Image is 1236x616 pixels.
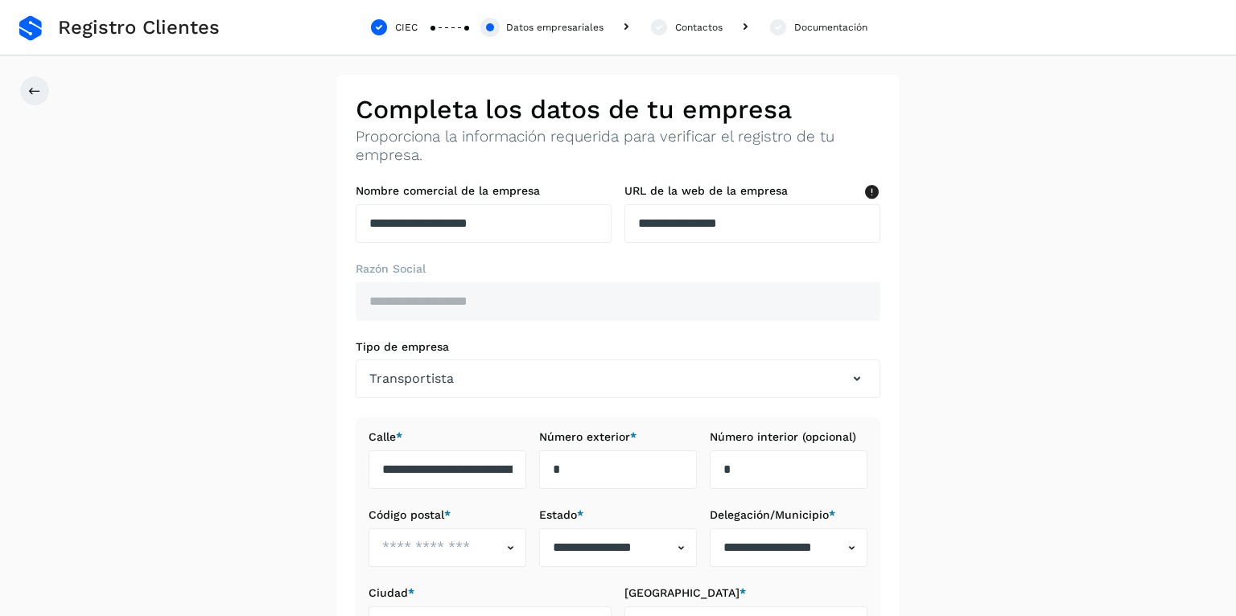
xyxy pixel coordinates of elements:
[539,430,697,444] label: Número exterior
[356,262,880,276] label: Razón Social
[624,184,880,198] label: URL de la web de la empresa
[539,508,697,522] label: Estado
[395,20,418,35] div: CIEC
[356,340,880,354] label: Tipo de empresa
[356,94,880,125] h2: Completa los datos de tu empresa
[675,20,723,35] div: Contactos
[369,430,526,444] label: Calle
[356,128,880,165] p: Proporciona la información requerida para verificar el registro de tu empresa.
[369,508,526,522] label: Código postal
[369,586,612,600] label: Ciudad
[794,20,867,35] div: Documentación
[710,430,867,444] label: Número interior (opcional)
[710,508,867,522] label: Delegación/Municipio
[369,369,454,388] span: Transportista
[624,586,867,600] label: [GEOGRAPHIC_DATA]
[506,20,604,35] div: Datos empresariales
[356,184,612,198] label: Nombre comercial de la empresa
[58,16,220,39] span: Registro Clientes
